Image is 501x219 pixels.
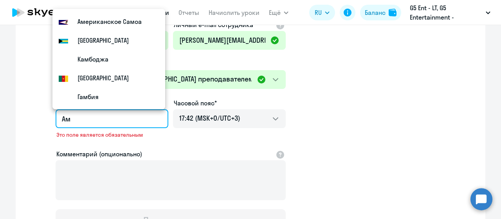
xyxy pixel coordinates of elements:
[410,3,483,22] p: G5 Ent - LT, G5 Entertainment - [GEOGRAPHIC_DATA] / G5 Holdings LTD
[77,92,99,101] small: Гамбия
[406,3,494,22] button: G5 Ent - LT, G5 Entertainment - [GEOGRAPHIC_DATA] / G5 Holdings LTD
[269,5,288,20] button: Ещё
[389,9,396,16] img: balance
[178,9,199,16] a: Отчеты
[77,73,129,83] small: Камерун
[360,5,401,20] button: Балансbalance
[56,131,168,138] span: Это поле является обязательным
[269,8,281,17] span: Ещё
[174,98,217,108] label: Часовой пояс*
[56,149,142,159] label: Комментарий (опционально)
[309,5,335,20] button: RU
[62,114,159,124] input: country
[133,9,169,16] a: Сотрудники
[365,8,386,17] div: Баланс
[77,36,129,45] small: Багамские Острова
[315,8,322,17] span: RU
[97,9,124,16] a: Дашборд
[77,54,108,64] small: Камбоджа
[209,9,260,16] a: Начислить уроки
[77,17,142,26] small: Американское Самоа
